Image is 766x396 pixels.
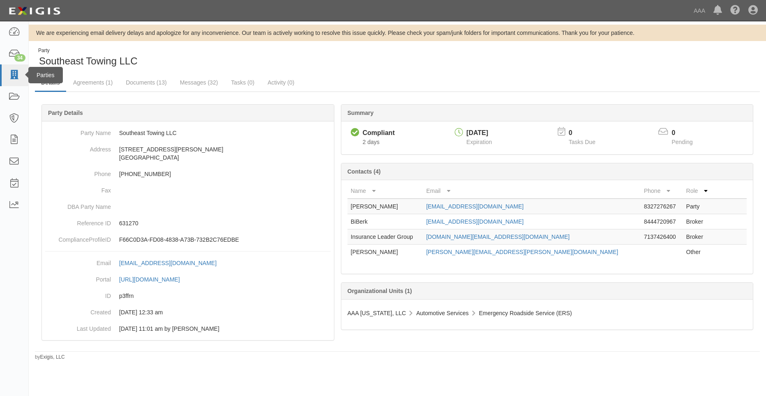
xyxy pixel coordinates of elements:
dt: Created [45,304,111,316]
a: Documents (13) [120,74,173,91]
a: [DOMAIN_NAME][EMAIL_ADDRESS][DOMAIN_NAME] [426,233,570,240]
td: Broker [683,214,714,229]
div: Party [38,47,138,54]
dt: Fax [45,182,111,195]
a: [URL][DOMAIN_NAME] [119,276,189,283]
a: AAA [690,2,709,19]
b: Organizational Units (1) [347,288,412,294]
dt: Reference ID [45,215,111,227]
b: Contacts (4) [347,168,381,175]
a: Agreements (1) [67,74,119,91]
a: [PERSON_NAME][EMAIL_ADDRESS][PERSON_NAME][DOMAIN_NAME] [426,249,619,255]
dt: Email [45,255,111,267]
div: Southeast Towing LLC [35,47,391,68]
dt: DBA Party Name [45,199,111,211]
td: Insurance Leader Group [347,229,423,245]
th: Role [683,183,714,199]
img: logo-5460c22ac91f19d4615b14bd174203de0afe785f0fc80cf4dbbc73dc1793850b.png [6,4,63,18]
p: 0 [672,128,703,138]
td: [PERSON_NAME] [347,199,423,214]
th: Name [347,183,423,199]
td: Broker [683,229,714,245]
div: [EMAIL_ADDRESS][DOMAIN_NAME] [119,259,216,267]
p: F66C0D3A-FD08-4838-A73B-732B2C76EDBE [119,236,331,244]
span: Expiration [467,139,492,145]
i: Compliant [351,128,359,137]
dd: [PHONE_NUMBER] [45,166,331,182]
dd: p3ffrn [45,288,331,304]
span: Tasks Due [568,139,595,145]
dt: Phone [45,166,111,178]
td: Other [683,245,714,260]
span: Since 08/12/2025 [363,139,380,145]
a: [EMAIL_ADDRESS][DOMAIN_NAME] [426,203,524,210]
dt: Last Updated [45,320,111,333]
span: Automotive Services [416,310,469,316]
dt: Portal [45,271,111,284]
td: 8327276267 [641,199,683,214]
div: Parties [28,67,63,83]
a: [EMAIL_ADDRESS][DOMAIN_NAME] [119,260,225,266]
td: BiBerk [347,214,423,229]
a: Messages (32) [174,74,224,91]
span: Pending [672,139,692,145]
a: [EMAIL_ADDRESS][DOMAIN_NAME] [426,218,524,225]
td: [PERSON_NAME] [347,245,423,260]
a: Tasks (0) [225,74,261,91]
dt: ID [45,288,111,300]
small: by [35,354,65,361]
b: Party Details [48,110,83,116]
i: Help Center - Complianz [730,6,740,16]
td: 8444720967 [641,214,683,229]
dd: [STREET_ADDRESS][PERSON_NAME] [GEOGRAPHIC_DATA] [45,141,331,166]
dt: ComplianceProfileID [45,231,111,244]
span: Emergency Roadside Service (ERS) [479,310,572,316]
dt: Address [45,141,111,153]
td: Party [683,199,714,214]
a: Exigis, LLC [40,354,65,360]
div: Compliant [363,128,395,138]
td: 7137426400 [641,229,683,245]
span: AAA [US_STATE], LLC [347,310,406,316]
p: 631270 [119,219,331,227]
div: [DATE] [467,128,492,138]
dt: Party Name [45,125,111,137]
div: We are experiencing email delivery delays and apologize for any inconvenience. Our team is active... [29,29,766,37]
p: 0 [568,128,605,138]
a: Activity (0) [261,74,300,91]
div: 34 [14,54,25,62]
th: Phone [641,183,683,199]
span: Southeast Towing LLC [39,55,138,66]
dd: 11/21/2024 11:01 am by Benjamin Tully [45,320,331,337]
dd: Southeast Towing LLC [45,125,331,141]
th: Email [423,183,641,199]
dd: 03/10/2023 12:33 am [45,304,331,320]
b: Summary [347,110,374,116]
